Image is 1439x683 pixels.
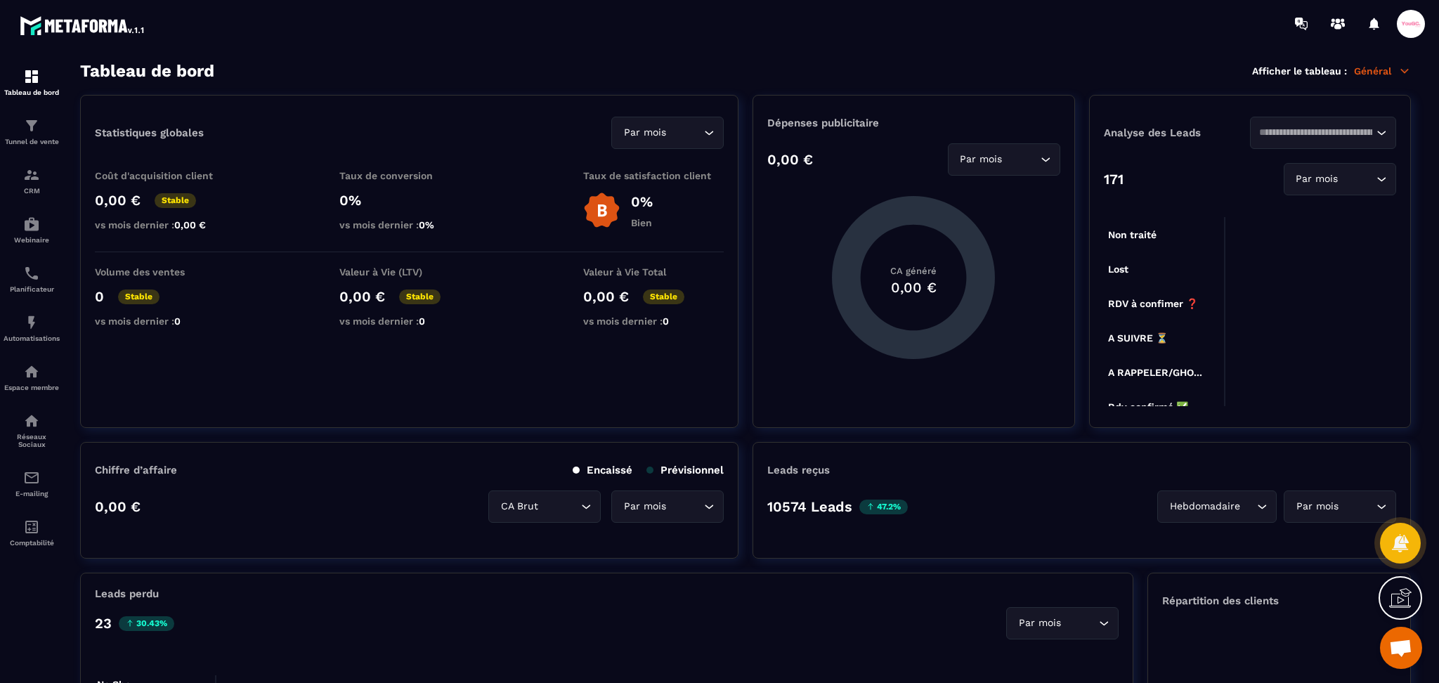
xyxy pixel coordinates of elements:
img: social-network [23,412,40,429]
img: formation [23,167,40,183]
a: Ouvrir le chat [1380,627,1422,669]
span: 0,00 € [174,219,206,230]
div: Search for option [1284,163,1396,195]
img: scheduler [23,265,40,282]
p: Taux de satisfaction client [583,170,724,181]
p: Bien [631,217,653,228]
p: Analyse des Leads [1104,126,1250,139]
p: vs mois dernier : [339,316,480,327]
span: Par mois [1015,616,1064,631]
a: formationformationTableau de bord [4,58,60,107]
img: automations [23,314,40,331]
p: Volume des ventes [95,266,235,278]
span: 0 [174,316,181,327]
input: Search for option [669,125,701,141]
div: Search for option [1284,490,1396,523]
p: vs mois dernier : [583,316,724,327]
p: Répartition des clients [1162,594,1396,607]
p: 0,00 € [583,288,629,305]
p: vs mois dernier : [339,219,480,230]
span: Par mois [620,499,669,514]
img: automations [23,216,40,233]
p: vs mois dernier : [95,316,235,327]
input: Search for option [1341,171,1373,187]
span: Hebdomadaire [1166,499,1243,514]
p: 0% [339,192,480,209]
input: Search for option [1243,499,1254,514]
img: logo [20,13,146,38]
input: Search for option [1341,499,1373,514]
p: Stable [399,290,441,304]
h3: Tableau de bord [80,61,214,81]
p: Chiffre d’affaire [95,464,177,476]
span: 0 [663,316,669,327]
p: Réseaux Sociaux [4,433,60,448]
a: formationformationTunnel de vente [4,107,60,156]
span: Par mois [620,125,669,141]
p: Encaissé [573,464,632,476]
span: Par mois [957,152,1005,167]
img: formation [23,68,40,85]
a: emailemailE-mailing [4,459,60,508]
p: Valeur à Vie Total [583,266,724,278]
p: Espace membre [4,384,60,391]
span: 0% [419,219,434,230]
div: Search for option [1006,607,1119,639]
p: Stable [118,290,159,304]
div: Search for option [1250,117,1396,149]
tspan: Rdv confirmé ✅ [1108,401,1189,413]
a: accountantaccountantComptabilité [4,508,60,557]
p: E-mailing [4,490,60,497]
p: Planificateur [4,285,60,293]
tspan: Non traité [1108,229,1157,240]
tspan: A SUIVRE ⏳ [1108,332,1168,344]
p: 0,00 € [767,151,813,168]
p: Général [1354,65,1411,77]
p: Coût d'acquisition client [95,170,235,181]
p: 23 [95,615,112,632]
input: Search for option [1064,616,1095,631]
a: automationsautomationsAutomatisations [4,304,60,353]
p: Statistiques globales [95,126,204,139]
p: vs mois dernier : [95,219,235,230]
a: automationsautomationsWebinaire [4,205,60,254]
div: Search for option [611,117,724,149]
span: CA Brut [497,499,541,514]
input: Search for option [1259,125,1373,141]
p: Webinaire [4,236,60,244]
p: Dépenses publicitaire [767,117,1060,129]
p: Leads perdu [95,587,159,600]
img: email [23,469,40,486]
input: Search for option [1005,152,1037,167]
img: automations [23,363,40,380]
input: Search for option [541,499,578,514]
tspan: Lost [1108,264,1128,275]
div: Search for option [488,490,601,523]
p: Leads reçus [767,464,830,476]
img: accountant [23,519,40,535]
a: social-networksocial-networkRéseaux Sociaux [4,402,60,459]
p: Valeur à Vie (LTV) [339,266,480,278]
p: Tableau de bord [4,89,60,96]
p: 171 [1104,171,1124,188]
tspan: RDV à confimer ❓ [1108,298,1199,310]
div: Search for option [611,490,724,523]
p: 47.2% [859,500,908,514]
a: automationsautomationsEspace membre [4,353,60,402]
a: formationformationCRM [4,156,60,205]
p: Taux de conversion [339,170,480,181]
p: 0% [631,193,653,210]
p: Automatisations [4,334,60,342]
span: 0 [419,316,425,327]
p: Comptabilité [4,539,60,547]
p: CRM [4,187,60,195]
p: Tunnel de vente [4,138,60,145]
span: Par mois [1293,171,1341,187]
p: 10574 Leads [767,498,852,515]
img: formation [23,117,40,134]
p: Prévisionnel [646,464,724,476]
p: 0,00 € [339,288,385,305]
p: 0,00 € [95,192,141,209]
input: Search for option [669,499,701,514]
p: 0 [95,288,104,305]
